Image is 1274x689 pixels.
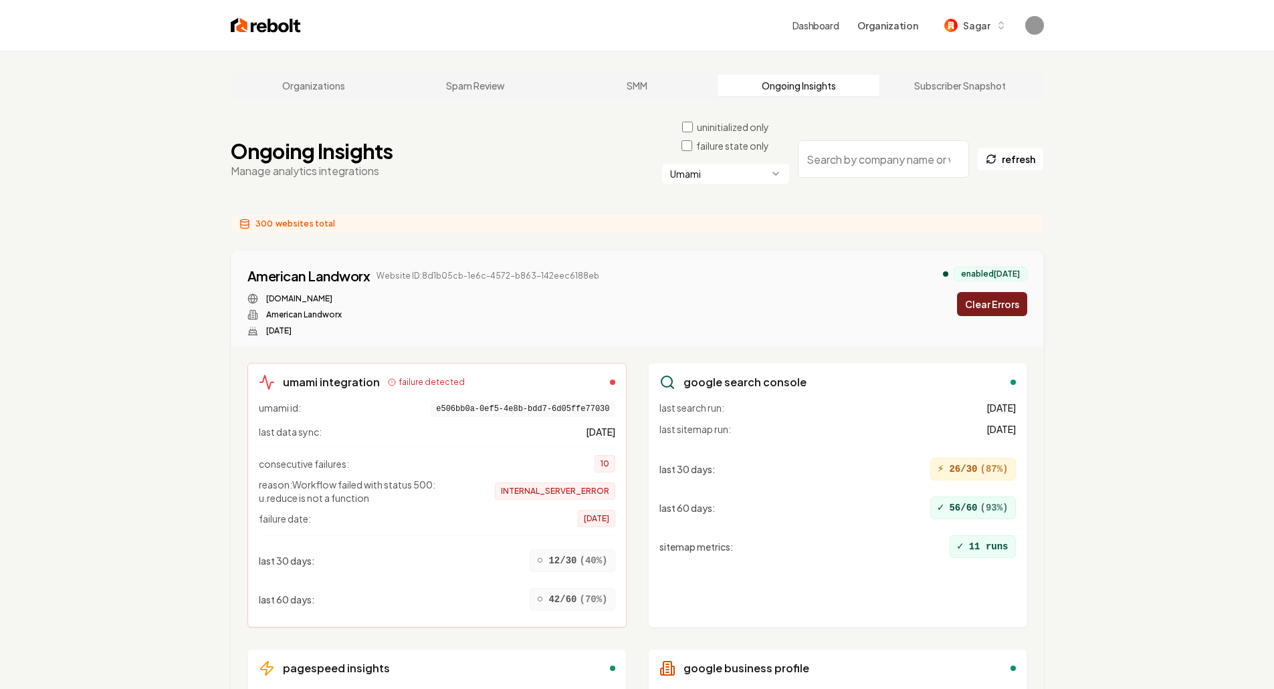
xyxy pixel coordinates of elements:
input: Search by company name or website ID [798,140,969,178]
span: last 60 days : [259,593,315,606]
span: 10 [595,455,615,472]
div: 42/60 [530,588,615,611]
span: ( 87 %) [980,462,1008,476]
h3: pagespeed insights [283,660,390,676]
span: ✓ [938,500,944,516]
span: consecutive failures: [259,457,349,470]
div: enabled [DATE] [954,267,1027,281]
span: websites total [276,219,335,229]
span: Website ID: 8d1b05cb-1e6c-4572-b863-142eec6188eb [377,271,599,281]
div: 56/60 [930,497,1016,519]
span: umami id: [259,401,301,417]
a: SMM [556,75,718,96]
span: Sagar [963,19,990,33]
span: last search run: [659,401,724,414]
span: ○ [537,591,544,607]
div: 12/30 [530,549,615,572]
span: ( 70 %) [579,593,607,606]
span: ( 40 %) [579,554,607,567]
span: ✓ [957,539,964,555]
span: failure detected [399,377,465,388]
span: ⚡ [938,461,944,477]
div: enabled [610,666,615,671]
div: Website [247,293,600,304]
a: American Landworx [247,267,370,285]
img: Rebolt Logo [231,16,301,35]
div: analytics enabled [943,271,948,277]
span: last data sync: [259,425,322,438]
span: last 60 days : [659,501,716,515]
div: enabled [1011,380,1016,385]
label: uninitialized only [697,120,769,134]
span: INTERNAL_SERVER_ERROR [495,483,615,500]
h1: Ongoing Insights [231,139,393,163]
button: refresh [977,147,1044,171]
img: Sagar [944,19,958,32]
label: failure state only [696,139,769,152]
span: [DATE] [986,422,1016,436]
span: 300 [255,219,273,229]
span: last 30 days : [659,462,716,476]
div: 11 runs [950,535,1015,558]
button: Clear Errors [957,292,1027,316]
a: Dashboard [792,19,839,32]
button: Organization [849,13,926,37]
h3: google search console [683,374,807,390]
h3: google business profile [683,660,809,676]
a: [DOMAIN_NAME] [266,293,332,304]
span: [DATE] [586,425,615,438]
span: [DATE] [578,510,615,527]
span: ○ [537,553,544,569]
span: [DATE] [986,401,1016,414]
span: reason: Workflow failed with status 500: u.reduce is not a function [259,478,473,505]
span: last sitemap run: [659,422,731,436]
span: ( 93 %) [980,501,1008,515]
div: 26/30 [930,458,1016,480]
span: sitemap metrics : [659,540,734,553]
button: Open user button [1025,16,1044,35]
p: Manage analytics integrations [231,163,393,179]
span: failure date: [259,512,311,525]
a: Spam Review [395,75,556,96]
span: last 30 days : [259,554,315,567]
img: Sagar Soni [1025,16,1044,35]
a: Organizations [233,75,395,96]
a: Ongoing Insights [718,75,879,96]
a: Subscriber Snapshot [879,75,1041,96]
span: e506bb0a-0ef5-4e8b-bdd7-6d05ffe77030 [431,401,615,417]
div: enabled [1011,666,1016,671]
h3: umami integration [283,374,380,390]
div: failed [610,380,615,385]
